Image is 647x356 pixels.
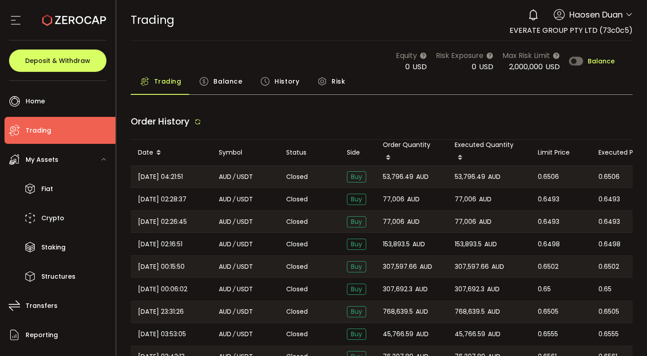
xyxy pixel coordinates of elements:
span: AUD [487,307,500,317]
span: AUD [407,194,420,205]
span: AUD [487,284,500,294]
span: Balance [213,72,242,90]
span: Fiat [41,182,53,196]
em: / [233,217,235,227]
span: AUD [407,217,420,227]
span: 153,893.5 [383,239,410,249]
em: / [233,262,235,272]
span: 0.6498 [598,239,620,249]
div: Side [340,147,376,158]
span: 45,766.59 [383,329,413,339]
button: Deposit & Withdraw [9,49,106,72]
span: AUD [492,262,504,272]
span: USD [412,62,427,72]
span: 0.6493 [598,217,620,227]
span: Crypto [41,212,64,225]
span: USDT [237,307,253,317]
em: / [233,172,235,182]
span: Balance [588,58,615,64]
span: 307,692.3 [455,284,484,294]
span: AUD [416,172,429,182]
span: AUD [219,172,231,182]
iframe: Chat Widget [540,259,647,356]
span: 0 [405,62,410,72]
span: AUD [416,329,429,339]
span: AUD [488,329,501,339]
span: 307,692.3 [383,284,412,294]
span: AUD [484,239,497,249]
span: Closed [286,285,308,294]
span: AUD [488,172,501,182]
span: [DATE] 02:16:51 [138,239,182,249]
span: 768,639.5 [383,307,413,317]
span: AUD [219,217,231,227]
span: 768,639.5 [455,307,485,317]
div: Executed Quantity [448,140,531,165]
span: Order History [131,115,190,128]
span: Closed [286,217,308,227]
span: Buy [347,171,366,182]
span: Closed [286,262,308,271]
span: Trading [26,124,51,137]
div: Date [131,145,212,160]
span: 0 [472,62,476,72]
span: Closed [286,195,308,204]
span: 77,006 [383,194,404,205]
span: Buy [347,329,366,340]
span: 307,597.66 [455,262,489,272]
span: USDT [237,262,253,272]
em: / [233,239,235,249]
div: Limit Price [531,147,591,158]
span: AUD [479,217,492,227]
span: Transfers [26,299,58,312]
div: Order Quantity [376,140,448,165]
span: USDT [237,217,253,227]
span: Max Risk Limit [502,50,550,61]
span: Buy [347,216,366,227]
span: AUD [420,262,432,272]
span: 0.6506 [538,172,559,182]
span: AUD [219,307,231,317]
span: [DATE] 23:31:26 [138,307,184,317]
span: Equity [396,50,417,61]
span: 53,796.49 [455,172,485,182]
span: Closed [286,329,308,339]
span: AUD [219,262,231,272]
span: USDT [237,172,253,182]
span: USDT [237,329,253,339]
span: Trading [154,72,182,90]
em: / [233,329,235,339]
span: Buy [347,306,366,317]
span: Home [26,95,45,108]
span: [DATE] 02:28:37 [138,194,186,205]
span: [DATE] 00:15:50 [138,262,185,272]
span: USDT [237,194,253,205]
span: Trading [131,12,174,28]
span: My Assets [26,153,58,166]
span: 0.6493 [538,217,559,227]
div: Status [279,147,340,158]
span: AUD [219,329,231,339]
span: 77,006 [455,217,476,227]
span: [DATE] 04:21:51 [138,172,183,182]
span: 307,597.66 [383,262,417,272]
span: 0.65 [538,284,551,294]
span: USDT [237,239,253,249]
span: [DATE] 00:06:02 [138,284,187,294]
span: Closed [286,240,308,249]
span: AUD [415,284,428,294]
span: Risk Exposure [436,50,483,61]
span: 2,000,000 [509,62,543,72]
span: 0.6505 [538,307,558,317]
em: / [233,194,235,205]
span: Closed [286,307,308,316]
span: AUD [412,239,425,249]
span: AUD [479,194,492,205]
span: USD [545,62,560,72]
span: 0.6555 [538,329,558,339]
em: / [233,284,235,294]
span: Risk [332,72,345,90]
span: Haosen Duan [569,9,623,21]
span: EVERATE GROUP PTY LTD (73c0c5) [510,25,633,36]
span: 0.6498 [538,239,560,249]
